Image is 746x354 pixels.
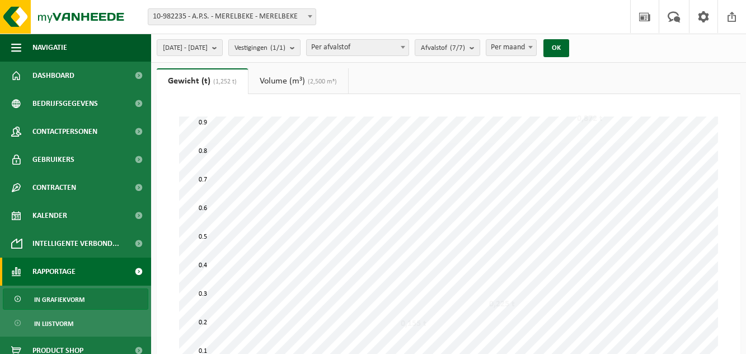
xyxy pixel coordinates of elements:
span: (1,252 t) [210,78,237,85]
span: Contactpersonen [32,118,97,146]
div: 0,872 t [574,113,606,124]
a: Gewicht (t) [157,68,248,94]
span: Kalender [32,202,67,230]
span: Afvalstof [421,40,465,57]
a: Volume (m³) [248,68,348,94]
span: Rapportage [32,258,76,286]
span: 10-982235 - A.P.S. - MERELBEKE - MERELBEKE [148,9,316,25]
count: (7/7) [450,44,465,52]
span: In lijstvorm [34,313,73,334]
button: OK [543,39,569,57]
a: In lijstvorm [3,313,148,334]
span: Per afvalstof [307,40,409,55]
a: In grafiekvorm [3,288,148,310]
span: In grafiekvorm [34,289,85,310]
span: Gebruikers [32,146,74,174]
span: Contracten [32,174,76,202]
button: Vestigingen(1/1) [228,39,301,56]
span: Vestigingen [234,40,285,57]
button: Afvalstof(7/7) [415,39,480,56]
count: (1/1) [270,44,285,52]
div: 0,225 t [486,299,518,310]
span: Navigatie [32,34,67,62]
span: Dashboard [32,62,74,90]
div: 0,155 t [398,318,429,329]
button: [DATE] - [DATE] [157,39,223,56]
span: Bedrijfsgegevens [32,90,98,118]
span: (2,500 m³) [305,78,337,85]
span: Per afvalstof [306,39,409,56]
span: 10-982235 - A.P.S. - MERELBEKE - MERELBEKE [148,8,316,25]
span: [DATE] - [DATE] [163,40,208,57]
span: Intelligente verbond... [32,230,119,258]
span: Per maand [486,40,536,55]
span: Per maand [486,39,537,56]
